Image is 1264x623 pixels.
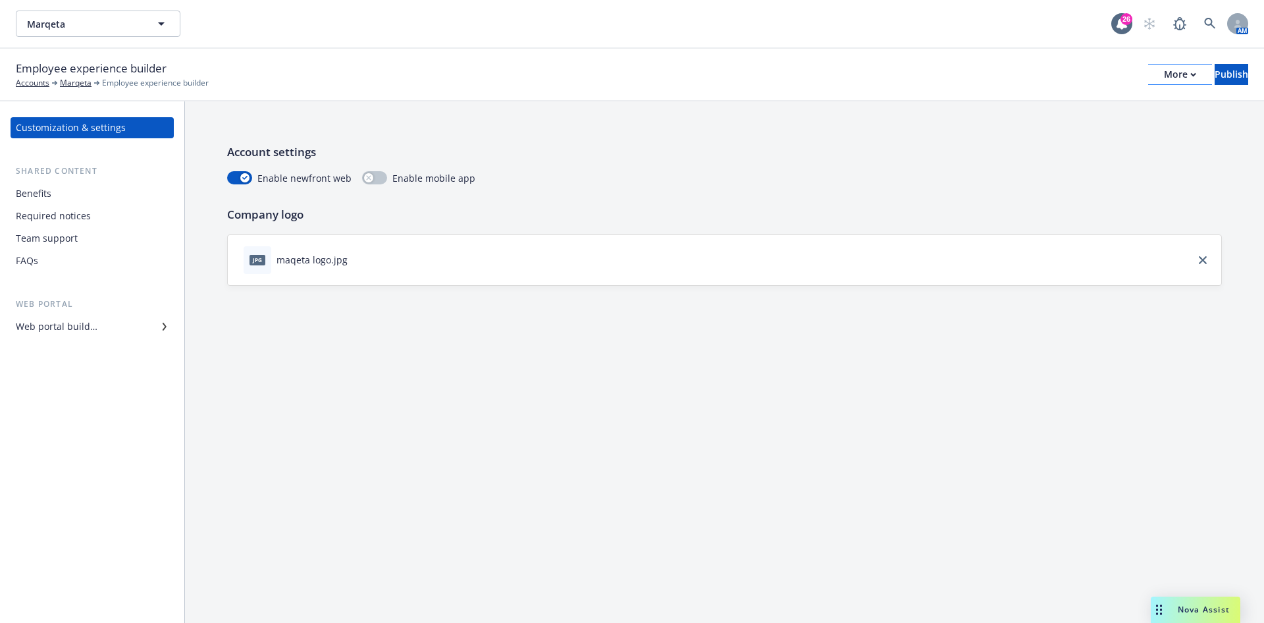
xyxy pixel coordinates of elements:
a: Search [1197,11,1223,37]
a: Report a Bug [1167,11,1193,37]
div: Web portal [11,298,174,311]
a: Web portal builder [11,316,174,337]
button: More [1148,64,1212,85]
a: Customization & settings [11,117,174,138]
a: Marqeta [60,77,92,89]
div: Benefits [16,183,51,204]
p: Account settings [227,144,1222,161]
div: 26 [1120,13,1132,25]
button: download file [353,253,363,267]
p: Company logo [227,206,1222,223]
button: Marqeta [16,11,180,37]
span: Employee experience builder [102,77,209,89]
div: More [1164,65,1196,84]
a: Required notices [11,205,174,227]
a: Team support [11,228,174,249]
a: Benefits [11,183,174,204]
div: Team support [16,228,78,249]
a: FAQs [11,250,174,271]
div: Drag to move [1151,597,1167,623]
span: Enable mobile app [392,171,475,185]
a: Start snowing [1136,11,1163,37]
div: Web portal builder [16,316,97,337]
a: close [1195,252,1211,268]
div: Publish [1215,65,1248,84]
div: Shared content [11,165,174,178]
a: Accounts [16,77,49,89]
span: jpg [250,255,265,265]
span: Nova Assist [1178,604,1230,615]
button: Publish [1215,64,1248,85]
div: FAQs [16,250,38,271]
div: maqeta logo.jpg [276,253,348,267]
div: Customization & settings [16,117,126,138]
span: Employee experience builder [16,60,167,77]
span: Enable newfront web [257,171,352,185]
span: Marqeta [27,17,141,31]
button: Nova Assist [1151,597,1240,623]
div: Required notices [16,205,91,227]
